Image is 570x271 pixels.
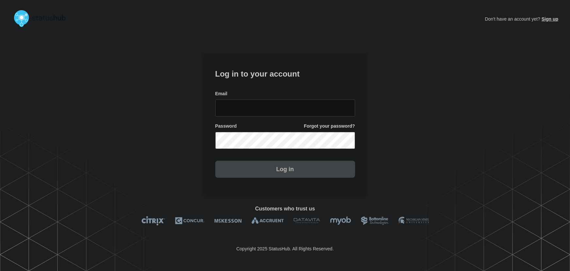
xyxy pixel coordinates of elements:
button: Log in [215,161,355,178]
h2: Customers who trust us [12,206,558,212]
img: McKesson logo [214,216,242,226]
span: Email [215,91,227,97]
p: Copyright 2025 StatusHub. All Rights Reserved. [236,246,334,251]
p: Don't have an account yet? [485,11,558,27]
img: Accruent logo [252,216,284,226]
input: password input [215,132,355,149]
span: Password [215,123,237,129]
img: StatusHub logo [12,8,74,29]
h1: Log in to your account [215,67,355,79]
img: Bottomline logo [361,216,389,226]
img: Concur logo [175,216,204,226]
img: Citrix logo [141,216,165,226]
img: DataVita logo [294,216,320,226]
input: email input [215,99,355,117]
img: MSU logo [399,216,429,226]
a: Sign up [540,16,558,22]
a: Forgot your password? [304,123,355,129]
img: myob logo [330,216,351,226]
